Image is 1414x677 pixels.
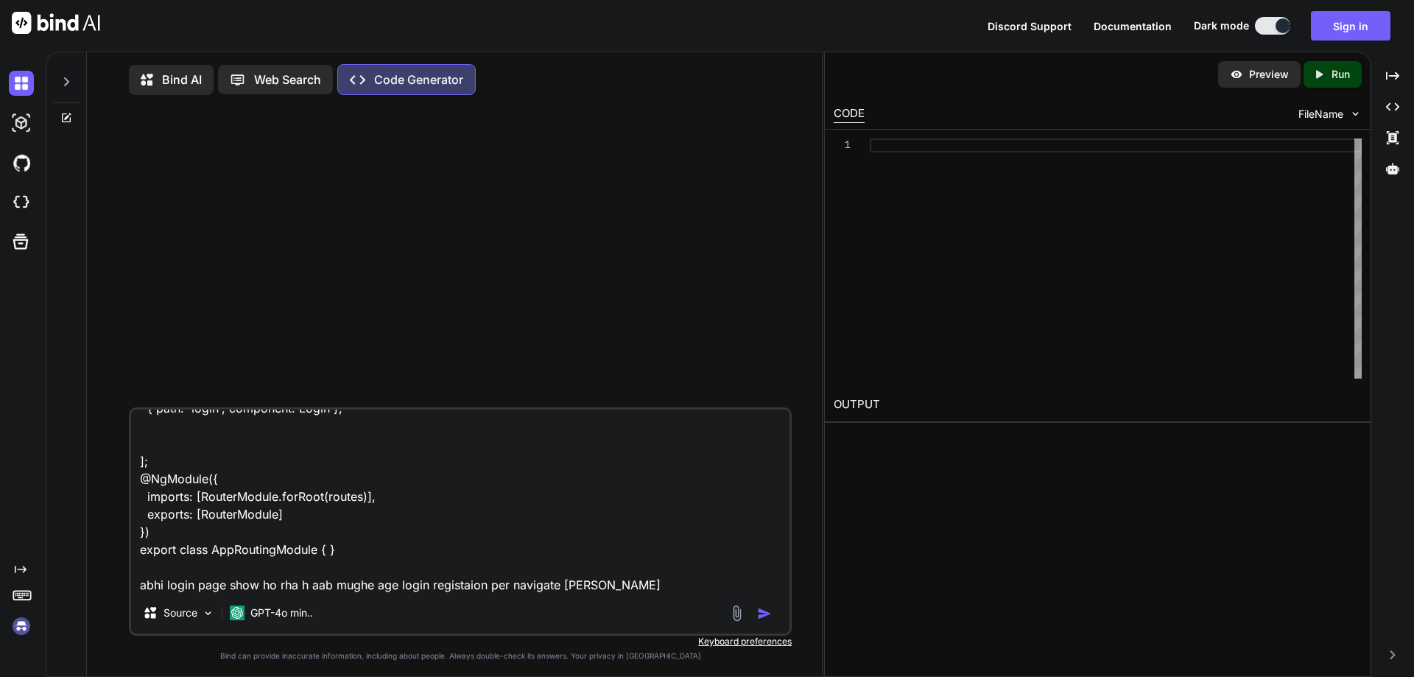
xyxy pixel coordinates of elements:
img: darkAi-studio [9,111,34,136]
p: Preview [1249,67,1289,82]
div: CODE [834,105,865,123]
button: Documentation [1094,18,1172,34]
img: darkChat [9,71,34,96]
div: 1 [834,138,851,152]
span: Dark mode [1194,18,1249,33]
img: githubDark [9,150,34,175]
span: FileName [1298,107,1343,122]
img: Bind AI [12,12,100,34]
img: attachment [728,605,745,622]
img: cloudideIcon [9,190,34,215]
img: Pick Models [202,607,214,620]
p: Source [163,606,197,620]
p: Bind AI [162,71,202,88]
textarea: import { NgModule } from '@angular/core'; import { RouterModule, Routes } from '@angular/router';... [131,410,789,592]
img: icon [757,606,772,621]
p: Run [1332,67,1350,82]
p: Code Generator [374,71,463,88]
p: Keyboard preferences [129,636,792,648]
img: GPT-4o mini [230,606,245,620]
button: Sign in [1311,11,1390,41]
h2: OUTPUT [825,387,1371,422]
p: GPT-4o min.. [250,606,313,620]
button: Discord Support [988,18,1072,34]
img: chevron down [1349,108,1362,120]
img: preview [1230,68,1243,81]
span: Documentation [1094,20,1172,32]
p: Bind can provide inaccurate information, including about people. Always double-check its answers.... [129,650,792,662]
img: signin [9,614,34,639]
p: Web Search [254,71,321,88]
span: Discord Support [988,20,1072,32]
